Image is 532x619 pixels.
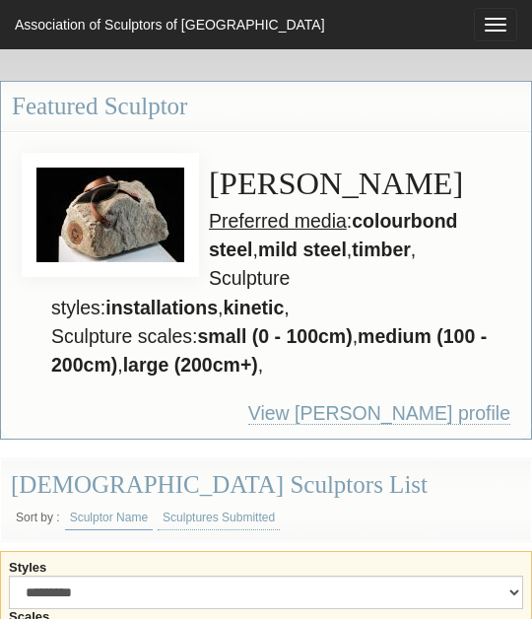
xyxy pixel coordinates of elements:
strong: kinetic [223,297,284,318]
strong: timber [352,239,411,260]
a: View [PERSON_NAME] profile [248,402,510,425]
u: Preferred media [209,210,347,232]
li: Sort by : [16,511,60,524]
strong: small (0 - 100cm) [198,325,353,347]
strong: installations [105,297,218,318]
a: Sculptures Submitted [158,506,280,530]
strong: large (200cm+) [123,354,258,376]
h3: [PERSON_NAME] [51,162,520,207]
img: View Gavin Roberts by Excess Baggage [22,153,199,277]
label: Styles [9,560,523,576]
strong: mild steel [258,239,347,260]
h3: Featured Sculptor [1,82,531,131]
li: Sculpture styles: , , [51,264,520,322]
li: Sculpture scales: , , , [51,322,520,380]
li: : , , , [51,207,520,265]
a: Sculptor Name [65,506,153,530]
